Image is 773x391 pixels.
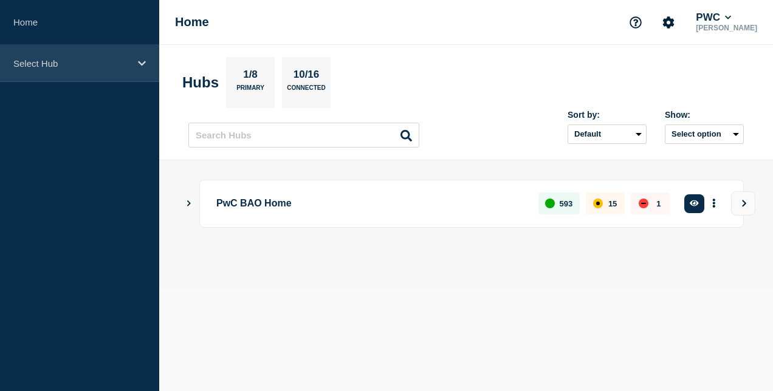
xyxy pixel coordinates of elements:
[239,69,263,84] p: 1/8
[593,199,603,208] div: affected
[656,199,661,208] p: 1
[706,192,722,215] button: More actions
[693,12,733,24] button: PWC
[693,24,760,32] p: [PERSON_NAME]
[186,199,192,208] button: Show Connected Hubs
[665,124,744,144] button: Select option
[639,199,648,208] div: down
[608,199,617,208] p: 15
[188,123,419,148] input: Search Hubs
[236,84,264,97] p: Primary
[656,10,681,35] button: Account settings
[568,124,647,144] select: Sort by
[623,10,648,35] button: Support
[216,192,524,215] p: PwC BAO Home
[289,69,324,84] p: 10/16
[568,110,647,120] div: Sort by:
[665,110,744,120] div: Show:
[287,84,325,97] p: Connected
[175,15,209,29] h1: Home
[560,199,573,208] p: 593
[545,199,555,208] div: up
[731,191,755,216] button: View
[182,74,219,91] h2: Hubs
[13,58,130,69] p: Select Hub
